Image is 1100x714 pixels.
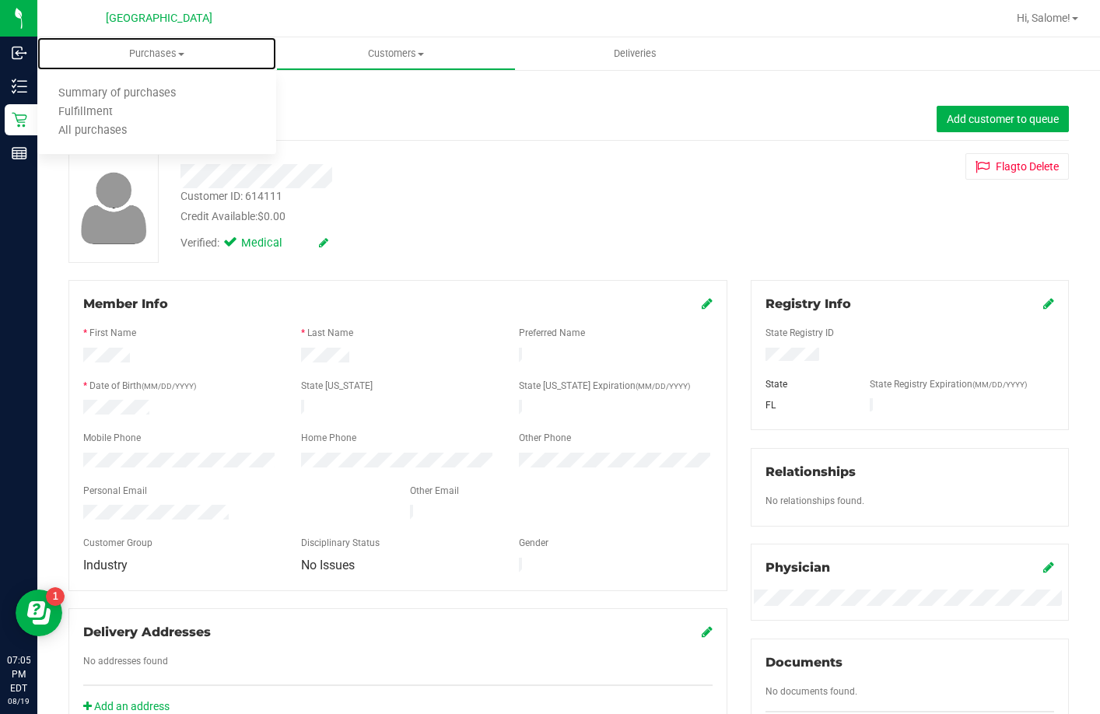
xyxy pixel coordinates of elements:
[301,558,355,572] span: No Issues
[765,326,834,340] label: State Registry ID
[180,188,282,205] div: Customer ID: 614111
[937,106,1069,132] button: Add customer to queue
[37,87,197,100] span: Summary of purchases
[37,106,134,119] span: Fulfillment
[12,145,27,161] inline-svg: Reports
[180,235,328,252] div: Verified:
[180,208,669,225] div: Credit Available:
[765,560,830,575] span: Physician
[83,558,128,572] span: Industry
[301,379,373,393] label: State [US_STATE]
[277,47,514,61] span: Customers
[241,235,303,252] span: Medical
[89,379,196,393] label: Date of Birth
[519,379,690,393] label: State [US_STATE] Expiration
[37,37,276,70] a: Purchases Summary of purchases Fulfillment All purchases
[765,494,864,508] label: No relationships found.
[765,686,857,697] span: No documents found.
[37,124,148,138] span: All purchases
[83,654,168,668] label: No addresses found
[972,380,1027,389] span: (MM/DD/YYYY)
[142,382,196,390] span: (MM/DD/YYYY)
[83,484,147,498] label: Personal Email
[46,587,65,606] iframe: Resource center unread badge
[12,79,27,94] inline-svg: Inventory
[7,653,30,695] p: 07:05 PM EDT
[765,464,856,479] span: Relationships
[12,112,27,128] inline-svg: Retail
[83,625,211,639] span: Delivery Addresses
[7,695,30,707] p: 08/19
[12,45,27,61] inline-svg: Inbound
[870,377,1027,391] label: State Registry Expiration
[89,326,136,340] label: First Name
[276,37,515,70] a: Customers
[83,700,170,712] a: Add an address
[301,431,356,445] label: Home Phone
[16,590,62,636] iframe: Resource center
[965,153,1069,180] button: Flagto Delete
[257,210,286,222] span: $0.00
[83,296,168,311] span: Member Info
[593,47,678,61] span: Deliveries
[83,536,152,550] label: Customer Group
[37,47,276,61] span: Purchases
[301,536,380,550] label: Disciplinary Status
[519,536,548,550] label: Gender
[754,377,858,391] div: State
[516,37,755,70] a: Deliveries
[765,655,843,670] span: Documents
[519,431,571,445] label: Other Phone
[83,431,141,445] label: Mobile Phone
[106,12,212,25] span: [GEOGRAPHIC_DATA]
[636,382,690,390] span: (MM/DD/YYYY)
[410,484,459,498] label: Other Email
[947,113,1059,125] span: Add customer to queue
[307,326,353,340] label: Last Name
[519,326,585,340] label: Preferred Name
[73,168,155,248] img: user-icon.png
[765,296,851,311] span: Registry Info
[1017,12,1070,24] span: Hi, Salome!
[754,398,858,412] div: FL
